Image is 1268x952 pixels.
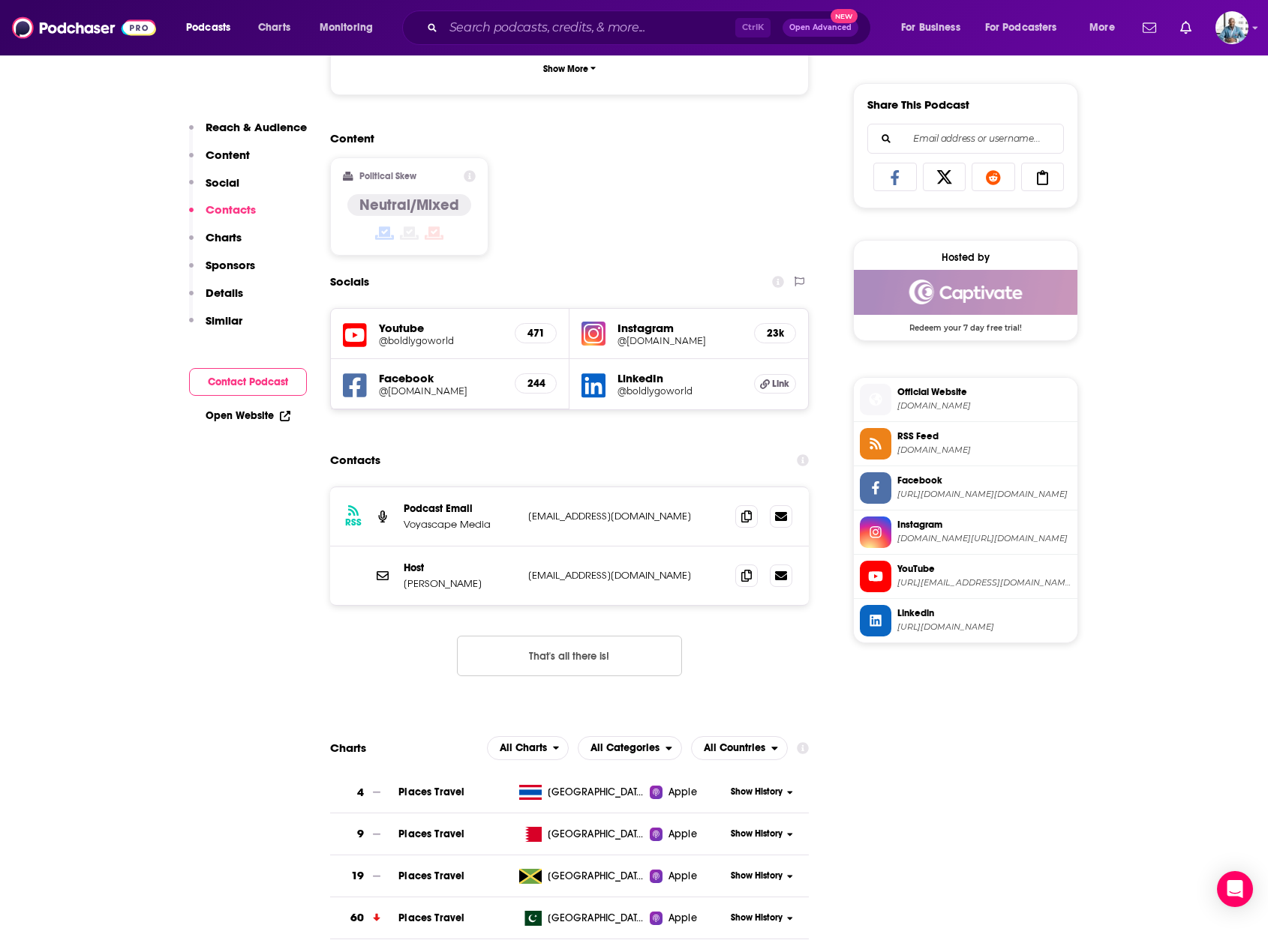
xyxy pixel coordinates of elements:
span: New [831,9,858,23]
h3: 19 [351,867,364,885]
span: More [1089,17,1115,38]
button: Nothing here. [457,636,682,676]
p: Podcast Email [404,502,516,515]
p: Details [206,286,243,300]
a: Places Travel [398,912,464,924]
button: Show History [726,870,798,882]
img: User Profile [1215,11,1248,44]
a: Captivate Deal: Redeem your 7 day free trial! [854,270,1077,331]
span: Bahrain [548,827,645,842]
h5: 471 [527,327,544,340]
span: Charts [258,17,290,38]
a: Link [754,374,796,394]
input: Search podcasts, credits, & more... [443,16,735,40]
div: Search followers [867,124,1064,154]
a: @boldlygoworld [617,385,742,397]
a: Charts [248,16,299,40]
p: Host [404,561,516,574]
h2: Socials [330,268,369,296]
span: Places Travel [398,870,464,882]
h5: Facebook [379,371,503,385]
h5: LinkedIn [617,371,742,385]
span: Show History [731,786,783,798]
h2: Categories [578,736,682,760]
h5: 23k [767,327,783,340]
span: https://www.youtube.com/@boldlygoworld [897,577,1071,588]
span: YouTube [897,562,1071,576]
a: Instagram[DOMAIN_NAME][URL][DOMAIN_NAME] [860,516,1071,548]
p: Content [206,148,250,162]
span: https://www.linkedin.com/in/boldlygoworld [897,621,1071,633]
span: Show History [731,828,783,840]
h5: 244 [527,377,544,390]
p: Sponsors [206,258,255,272]
a: Apple [650,869,726,884]
button: Content [189,148,250,175]
a: @[DOMAIN_NAME] [617,335,742,346]
div: Search podcasts, credits, & more... [416,10,885,45]
a: @[DOMAIN_NAME] [379,385,503,397]
span: Instagram [897,518,1071,531]
a: Apple [650,827,726,842]
a: YouTube[URL][EMAIL_ADDRESS][DOMAIN_NAME] [860,561,1071,592]
span: Podcasts [186,17,230,38]
a: 4 [330,772,398,813]
span: All Categories [590,743,660,753]
p: Charts [206,230,242,244]
a: Show notifications dropdown [1174,15,1197,40]
span: https://www.facebook.com/BoldlyGo.World [897,489,1071,500]
button: open menu [487,736,569,760]
h5: Youtube [379,321,503,335]
button: Open AdvancedNew [783,19,858,37]
a: Share on Reddit [972,163,1015,191]
span: Open Advanced [789,24,852,31]
a: @boldlygoworld [379,335,503,346]
button: Show History [726,786,798,798]
span: For Podcasters [985,17,1057,38]
span: Monitoring [320,17,373,38]
span: Facebook [897,474,1071,487]
a: 19 [330,855,398,897]
span: instagram.com/boldlygo.world [897,533,1071,544]
button: open menu [309,16,392,40]
h3: 9 [357,825,364,843]
h5: Instagram [617,321,742,335]
span: Apple [669,827,697,842]
a: Facebook[URL][DOMAIN_NAME][DOMAIN_NAME] [860,472,1071,504]
a: Copy Link [1021,163,1065,191]
div: Open Intercom Messenger [1217,871,1253,907]
a: Places Travel [398,786,464,798]
span: Linkedin [897,606,1071,620]
span: feeds.captivate.fm [897,445,1071,456]
h2: Platforms [487,736,569,760]
div: Hosted by [854,251,1077,264]
p: Voyascape Media [404,518,516,531]
a: Linkedin[URL][DOMAIN_NAME] [860,605,1071,636]
p: [PERSON_NAME] [404,577,516,590]
button: Charts [189,230,242,258]
a: [GEOGRAPHIC_DATA] [513,827,651,842]
button: Contact Podcast [189,368,307,396]
span: revolutionizingyourjourney.blubrry.net [897,400,1071,412]
span: Official Website [897,385,1071,399]
button: Reach & Audience [189,120,307,148]
h2: Charts [330,741,366,755]
a: [GEOGRAPHIC_DATA] [513,785,651,800]
span: Logged in as BoldlyGo [1215,11,1248,44]
span: Ctrl K [735,18,771,37]
h2: Contacts [330,446,380,475]
button: Social [189,175,239,203]
span: Show History [731,912,783,924]
button: open menu [1079,16,1134,40]
img: Podchaser - Follow, Share and Rate Podcasts [12,13,156,42]
button: open menu [176,16,250,40]
button: Similar [189,313,242,341]
h2: Political Skew [359,171,416,181]
button: Details [189,286,243,313]
a: RSS Feed[DOMAIN_NAME] [860,428,1071,460]
a: Show notifications dropdown [1137,15,1162,40]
